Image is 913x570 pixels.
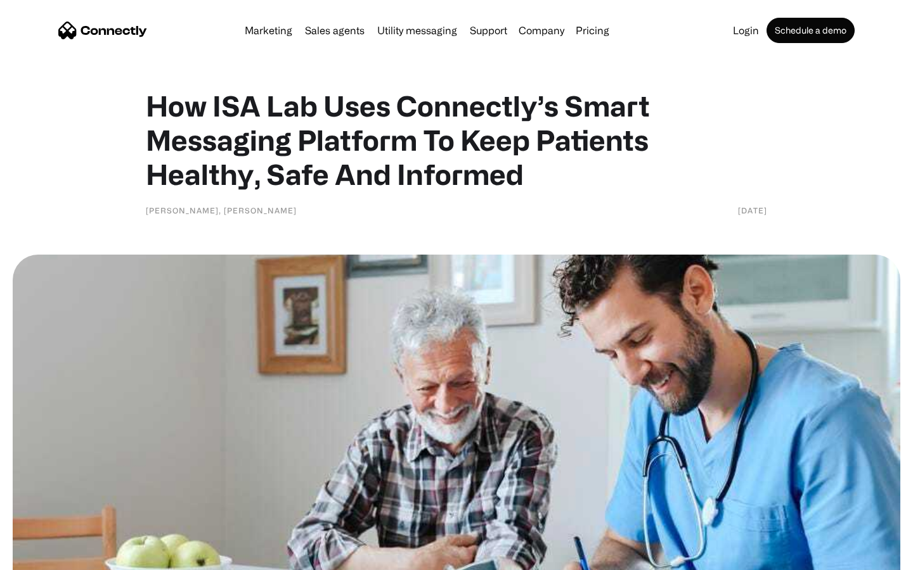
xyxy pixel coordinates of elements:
[571,25,614,35] a: Pricing
[13,548,76,566] aside: Language selected: English
[240,25,297,35] a: Marketing
[519,22,564,39] div: Company
[300,25,370,35] a: Sales agents
[767,18,855,43] a: Schedule a demo
[465,25,512,35] a: Support
[372,25,462,35] a: Utility messaging
[25,548,76,566] ul: Language list
[738,204,767,217] div: [DATE]
[146,89,767,191] h1: How ISA Lab Uses Connectly’s Smart Messaging Platform To Keep Patients Healthy, Safe And Informed
[146,204,297,217] div: [PERSON_NAME], [PERSON_NAME]
[728,25,764,35] a: Login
